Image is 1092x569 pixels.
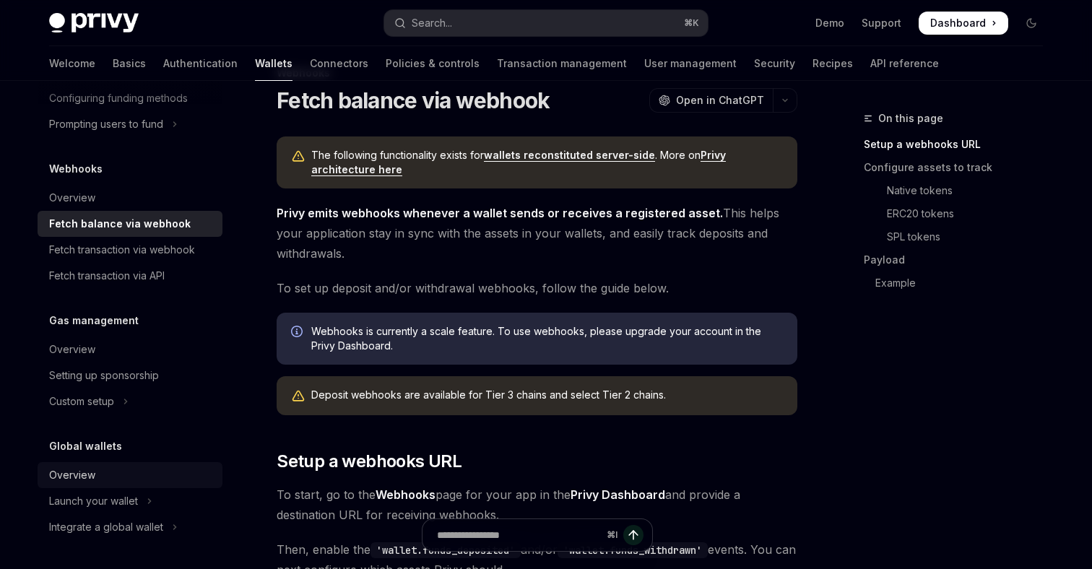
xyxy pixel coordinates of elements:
button: Open in ChatGPT [649,88,773,113]
div: Custom setup [49,393,114,410]
span: On this page [878,110,943,127]
a: Demo [815,16,844,30]
svg: Warning [291,149,305,164]
div: Launch your wallet [49,492,138,510]
a: Policies & controls [386,46,480,81]
button: Send message [623,525,643,545]
a: Connectors [310,46,368,81]
a: Configure assets to track [864,156,1054,179]
a: User management [644,46,737,81]
button: Toggle Launch your wallet section [38,488,222,514]
a: Webhooks [376,487,435,503]
strong: Webhooks [376,487,435,502]
svg: Warning [291,389,305,404]
a: Wallets [255,46,292,81]
a: Transaction management [497,46,627,81]
span: To start, go to the page for your app in the and provide a destination URL for receiving webhooks. [277,485,797,525]
a: Recipes [812,46,853,81]
h5: Webhooks [49,160,103,178]
h5: Gas management [49,312,139,329]
span: Webhooks is currently a scale feature. To use webhooks, please upgrade your account in the Privy ... [311,324,783,353]
span: Setup a webhooks URL [277,450,461,473]
a: Fetch transaction via API [38,263,222,289]
span: The following functionality exists for . More on [311,148,783,177]
div: Fetch balance via webhook [49,215,191,233]
div: Integrate a global wallet [49,518,163,536]
h1: Fetch balance via webhook [277,87,550,113]
a: Fetch transaction via webhook [38,237,222,263]
a: Example [864,272,1054,295]
a: Authentication [163,46,238,81]
span: This helps your application stay in sync with the assets in your wallets, and easily track deposi... [277,203,797,264]
img: dark logo [49,13,139,33]
a: Overview [38,185,222,211]
a: Overview [38,336,222,362]
a: Dashboard [919,12,1008,35]
a: Support [862,16,901,30]
input: Ask a question... [437,519,601,551]
svg: Info [291,326,305,340]
button: Toggle Prompting users to fund section [38,111,222,137]
button: Toggle Integrate a global wallet section [38,514,222,540]
h5: Global wallets [49,438,122,455]
a: Privy Dashboard [571,487,665,503]
button: Open search [384,10,708,36]
div: Deposit webhooks are available for Tier 3 chains and select Tier 2 chains. [311,388,783,404]
a: Welcome [49,46,95,81]
a: Basics [113,46,146,81]
div: Overview [49,466,95,484]
div: Fetch transaction via webhook [49,241,195,259]
button: Toggle dark mode [1020,12,1043,35]
a: Overview [38,462,222,488]
div: Setting up sponsorship [49,367,159,384]
a: Native tokens [864,179,1054,202]
a: Payload [864,248,1054,272]
button: Toggle Custom setup section [38,388,222,414]
div: Overview [49,341,95,358]
div: Prompting users to fund [49,116,163,133]
a: Fetch balance via webhook [38,211,222,237]
div: Overview [49,189,95,207]
a: Setup a webhooks URL [864,133,1054,156]
a: SPL tokens [864,225,1054,248]
span: To set up deposit and/or withdrawal webhooks, follow the guide below. [277,278,797,298]
a: Security [754,46,795,81]
span: Dashboard [930,16,986,30]
span: ⌘ K [684,17,699,29]
a: API reference [870,46,939,81]
a: Setting up sponsorship [38,362,222,388]
span: Open in ChatGPT [676,93,764,108]
div: Fetch transaction via API [49,267,165,284]
strong: Privy emits webhooks whenever a wallet sends or receives a registered asset. [277,206,723,220]
a: ERC20 tokens [864,202,1054,225]
a: wallets reconstituted server-side [484,149,655,162]
div: Search... [412,14,452,32]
